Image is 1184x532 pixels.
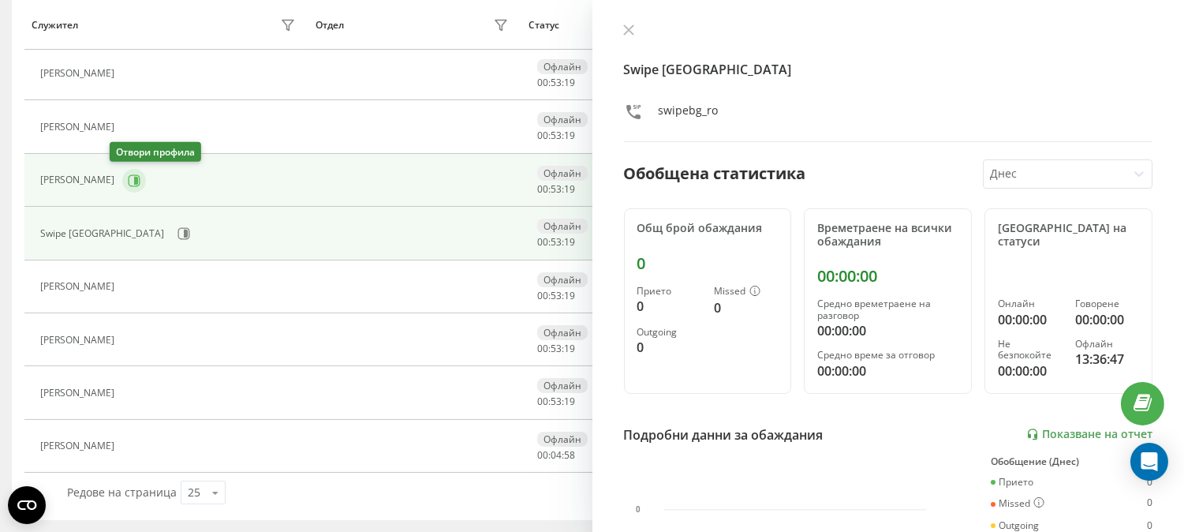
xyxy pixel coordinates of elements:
span: 53 [551,395,562,408]
text: 0 [636,505,641,514]
div: Офлайн [537,166,588,181]
div: Не безпокойте [998,339,1062,362]
span: 00 [537,182,548,196]
div: swipebg_ro [659,103,719,126]
div: 00:00:00 [1075,310,1139,329]
div: Missed [714,286,778,298]
div: [PERSON_NAME] [40,440,118,451]
div: Говорене [1075,298,1139,309]
div: Статус [529,20,559,31]
span: 19 [564,182,575,196]
div: Офлайн [537,219,588,234]
div: Офлайн [537,59,588,74]
span: 19 [564,395,575,408]
div: 00:00:00 [817,267,958,286]
div: 0 [637,338,701,357]
div: Времетраене на всички обаждания [817,222,958,249]
span: 58 [564,448,575,462]
div: 00:00:00 [998,362,1062,380]
div: Подробни данни за обаждания [624,425,824,444]
div: Офлайн [537,378,588,393]
span: 53 [551,235,562,249]
div: : : [537,77,575,88]
div: Прието [991,477,1033,488]
span: 53 [551,129,562,142]
span: 00 [537,395,548,408]
div: 0 [1147,520,1152,531]
span: 00 [537,448,548,462]
div: : : [537,290,575,302]
div: 00:00:00 [998,310,1062,329]
div: 0 [1147,477,1152,488]
div: 0 [1147,497,1152,510]
div: Прието [637,286,701,297]
div: Офлайн [1075,339,1139,350]
div: Outgoing [637,327,701,338]
div: 0 [714,298,778,317]
div: [PERSON_NAME] [40,388,118,399]
div: : : [537,237,575,248]
span: 19 [564,235,575,249]
div: [PERSON_NAME] [40,68,118,79]
span: 53 [551,182,562,196]
div: 0 [637,254,779,273]
span: 00 [537,76,548,89]
div: Средно времетраене на разговор [817,298,958,321]
span: 00 [537,342,548,355]
div: Офлайн [537,112,588,127]
div: Open Intercom Messenger [1130,443,1168,481]
div: Офлайн [537,272,588,287]
div: Обобщена статистика [624,162,806,185]
div: Онлайн [998,298,1062,309]
span: 53 [551,342,562,355]
div: Служител [32,20,78,31]
span: 00 [537,129,548,142]
div: [GEOGRAPHIC_DATA] на статуси [998,222,1139,249]
div: Отдел [316,20,344,31]
div: 13:36:47 [1075,350,1139,369]
button: Open CMP widget [8,486,46,524]
div: [PERSON_NAME] [40,281,118,292]
span: 19 [564,342,575,355]
div: : : [537,396,575,407]
div: 00:00:00 [817,362,958,380]
span: 53 [551,289,562,302]
span: Редове на страница [67,485,177,500]
div: [PERSON_NAME] [40,174,118,185]
h4: Swipe [GEOGRAPHIC_DATA] [624,60,1153,79]
div: : : [537,184,575,195]
span: 19 [564,129,575,142]
div: [PERSON_NAME] [40,335,118,346]
span: 19 [564,289,575,302]
div: Отвори профила [110,142,201,162]
span: 19 [564,76,575,89]
span: 53 [551,76,562,89]
div: Офлайн [537,432,588,447]
div: [PERSON_NAME] [40,122,118,133]
div: Outgoing [991,520,1039,531]
div: Средно време за отговор [817,350,958,361]
div: : : [537,130,575,141]
span: 04 [551,448,562,462]
div: 00:00:00 [817,321,958,340]
div: : : [537,343,575,354]
div: : : [537,450,575,461]
div: Missed [991,497,1044,510]
span: 00 [537,235,548,249]
div: Общ брой обаждания [637,222,779,235]
span: 00 [537,289,548,302]
div: Обобщение (Днес) [991,456,1152,467]
a: Показване на отчет [1026,428,1152,441]
div: 0 [637,297,701,316]
div: 25 [188,485,200,500]
div: Swipe [GEOGRAPHIC_DATA] [40,228,168,239]
div: Офлайн [537,325,588,340]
